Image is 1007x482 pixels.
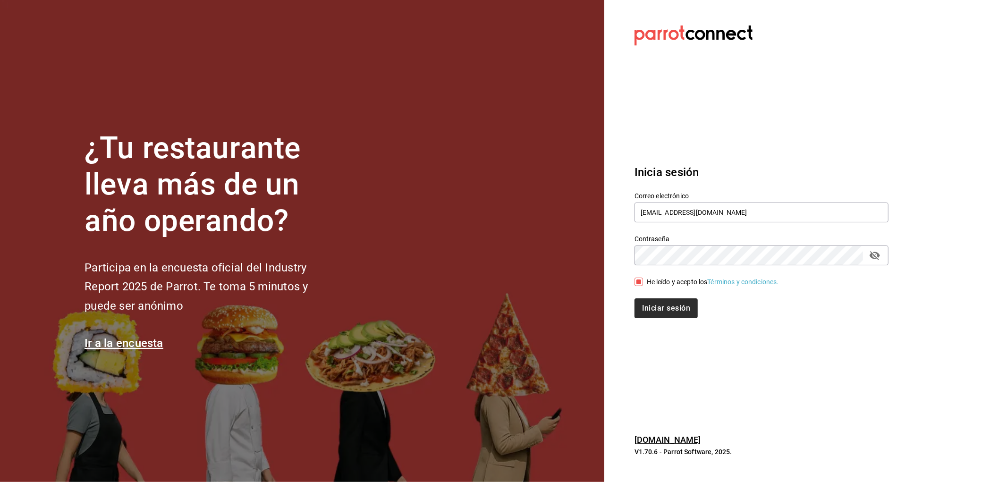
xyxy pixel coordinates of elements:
[85,130,339,239] h1: ¿Tu restaurante lleva más de un año operando?
[85,337,163,350] a: Ir a la encuesta
[708,278,779,286] a: Términos y condiciones.
[635,203,889,222] input: Ingresa tu correo electrónico
[635,447,889,457] p: V1.70.6 - Parrot Software, 2025.
[85,258,339,316] h2: Participa en la encuesta oficial del Industry Report 2025 de Parrot. Te toma 5 minutos y puede se...
[867,247,883,263] button: passwordField
[635,435,701,445] a: [DOMAIN_NAME]
[635,236,889,243] label: Contraseña
[635,298,698,318] button: Iniciar sesión
[647,277,779,287] div: He leído y acepto los
[635,164,889,181] h3: Inicia sesión
[635,193,889,200] label: Correo electrónico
